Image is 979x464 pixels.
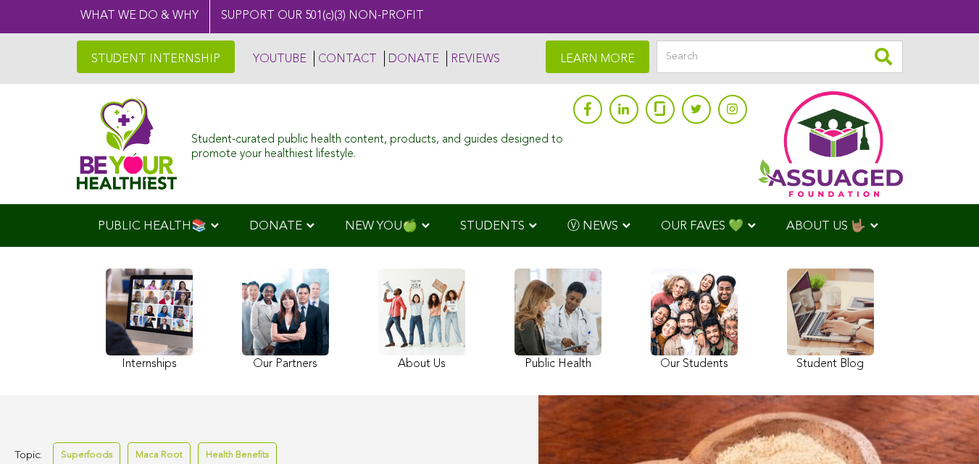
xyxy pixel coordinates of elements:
[98,220,207,232] span: PUBLIC HEALTH📚
[345,220,417,232] span: NEW YOU🍏
[446,51,500,67] a: REVIEWS
[384,51,439,67] a: DONATE
[249,51,307,67] a: YOUTUBE
[191,126,565,161] div: Student-curated public health content, products, and guides designed to promote your healthiest l...
[77,204,903,247] div: Navigation Menu
[567,220,618,232] span: Ⓥ NEWS
[654,101,665,116] img: glassdoor
[77,41,235,73] a: STUDENT INTERNSHIP
[249,220,302,232] span: DONATE
[546,41,649,73] a: LEARN MORE
[460,220,525,232] span: STUDENTS
[758,91,903,197] img: Assuaged App
[77,98,178,190] img: Assuaged
[661,220,743,232] span: OUR FAVES 💚
[657,41,903,73] input: Search
[314,51,377,67] a: CONTACT
[907,395,979,464] iframe: Chat Widget
[786,220,866,232] span: ABOUT US 🤟🏽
